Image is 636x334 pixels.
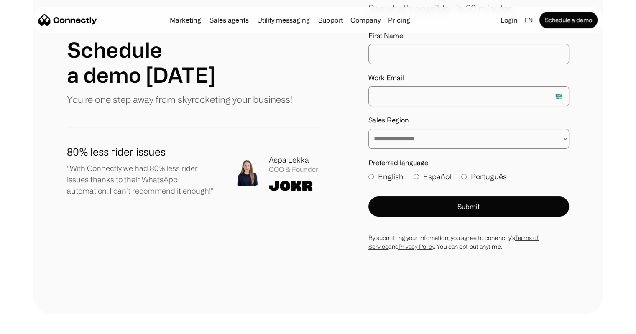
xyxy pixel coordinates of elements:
[461,174,467,179] input: Português
[8,319,50,331] aside: Language selected: English
[368,74,569,82] label: Work Email
[67,144,217,159] h1: 80% less rider issues
[368,233,569,251] div: By submitting your infomation, you agree to conenctly’s and . You can opt out anytime.
[368,235,539,250] a: Terms of Service
[350,14,381,26] div: Company
[368,171,404,182] label: English
[398,243,434,250] a: Privacy Policy
[461,171,507,182] label: Português
[414,174,419,179] input: Español
[67,163,217,196] p: "With Connectly we had 80% less rider issues thanks to their WhatsApp automation. I can't recomme...
[206,17,252,23] a: Sales agents
[539,12,598,28] a: Schedule a demo
[67,92,292,106] p: You're one step away from skyrocketing your business!
[254,17,313,23] a: Utility messaging
[368,32,569,40] label: First Name
[269,154,318,166] div: Aspa Lekka
[166,17,204,23] a: Marketing
[269,166,318,173] div: COO & Founder
[38,14,97,26] a: home
[368,159,569,167] label: Preferred language
[497,14,521,26] a: Login
[521,14,538,26] div: en
[67,37,215,87] h1: Schedule a demo [DATE]
[17,319,50,331] ul: Language list
[348,14,383,26] div: Company
[414,171,451,182] label: Español
[368,196,569,217] button: Submit
[385,17,414,23] a: Pricing
[368,174,374,179] input: English
[368,116,569,124] label: Sales Region
[315,17,346,23] a: Support
[524,14,533,26] div: en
